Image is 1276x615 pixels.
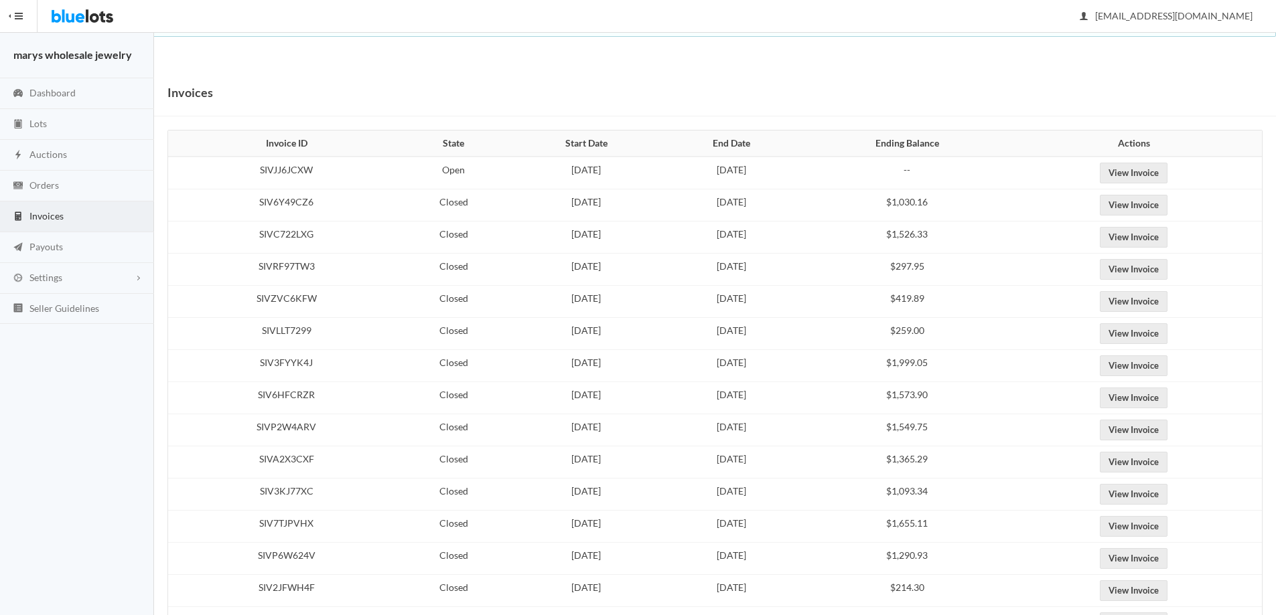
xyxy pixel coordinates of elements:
[510,286,662,318] td: [DATE]
[662,446,801,478] td: [DATE]
[168,446,397,478] td: SIVA2X3CXF
[800,478,1014,511] td: $1,093.34
[168,382,397,414] td: SIV6HFCRZR
[510,446,662,478] td: [DATE]
[662,286,801,318] td: [DATE]
[168,414,397,446] td: SIVP2W4ARV
[1100,420,1167,440] a: View Invoice
[11,302,25,315] ion-icon: list box
[510,414,662,446] td: [DATE]
[13,48,132,61] strong: marys wholesale jewelry
[1100,516,1167,537] a: View Invoice
[662,478,801,511] td: [DATE]
[510,543,662,575] td: [DATE]
[510,575,662,607] td: [DATE]
[800,157,1014,189] td: --
[800,382,1014,414] td: $1,573.90
[662,130,801,157] th: End Date
[800,318,1014,350] td: $259.00
[510,478,662,511] td: [DATE]
[662,222,801,254] td: [DATE]
[1100,452,1167,472] a: View Invoice
[662,318,801,350] td: [DATE]
[1100,387,1167,408] a: View Invoice
[29,87,76,98] span: Dashboard
[1100,355,1167,376] a: View Invoice
[397,350,510,382] td: Closed
[168,157,397,189] td: SIVJJ6JCXW
[397,157,510,189] td: Open
[29,118,47,129] span: Lots
[29,210,64,222] span: Invoices
[510,157,662,189] td: [DATE]
[397,478,510,511] td: Closed
[11,149,25,162] ion-icon: flash
[397,511,510,543] td: Closed
[1100,484,1167,505] a: View Invoice
[29,149,67,160] span: Auctions
[800,130,1014,157] th: Ending Balance
[662,575,801,607] td: [DATE]
[800,543,1014,575] td: $1,290.93
[510,130,662,157] th: Start Date
[800,254,1014,286] td: $297.95
[168,511,397,543] td: SIV7TJPVHX
[800,189,1014,222] td: $1,030.16
[29,302,99,314] span: Seller Guidelines
[1100,195,1167,215] a: View Invoice
[397,130,510,157] th: State
[800,222,1014,254] td: $1,526.33
[168,130,397,157] th: Invoice ID
[11,180,25,193] ion-icon: cash
[167,82,213,102] h1: Invoices
[800,575,1014,607] td: $214.30
[397,446,510,478] td: Closed
[1100,291,1167,312] a: View Invoice
[1014,130,1262,157] th: Actions
[29,272,62,283] span: Settings
[662,189,801,222] td: [DATE]
[11,272,25,285] ion-icon: cog
[397,189,510,222] td: Closed
[11,211,25,224] ion-icon: calculator
[168,189,397,222] td: SIV6Y49CZ6
[168,254,397,286] td: SIVRF97TW3
[397,286,510,318] td: Closed
[168,543,397,575] td: SIVP6W624V
[662,414,801,446] td: [DATE]
[397,222,510,254] td: Closed
[1100,548,1167,569] a: View Invoice
[397,382,510,414] td: Closed
[397,254,510,286] td: Closed
[168,575,397,607] td: SIV2JFWH4F
[1100,163,1167,183] a: View Invoice
[1100,323,1167,344] a: View Invoice
[510,350,662,382] td: [DATE]
[1100,227,1167,248] a: View Invoice
[510,222,662,254] td: [DATE]
[168,318,397,350] td: SIVLLT7299
[397,414,510,446] td: Closed
[510,382,662,414] td: [DATE]
[662,254,801,286] td: [DATE]
[29,241,63,252] span: Payouts
[662,157,801,189] td: [DATE]
[397,575,510,607] td: Closed
[168,286,397,318] td: SIVZVC6KFW
[168,478,397,511] td: SIV3KJ77XC
[800,511,1014,543] td: $1,655.11
[662,543,801,575] td: [DATE]
[800,414,1014,446] td: $1,549.75
[510,318,662,350] td: [DATE]
[662,382,801,414] td: [DATE]
[11,118,25,131] ion-icon: clipboard
[11,88,25,100] ion-icon: speedometer
[800,350,1014,382] td: $1,999.05
[1080,10,1253,21] span: [EMAIL_ADDRESS][DOMAIN_NAME]
[510,189,662,222] td: [DATE]
[662,350,801,382] td: [DATE]
[1100,259,1167,280] a: View Invoice
[397,318,510,350] td: Closed
[1100,580,1167,601] a: View Invoice
[662,511,801,543] td: [DATE]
